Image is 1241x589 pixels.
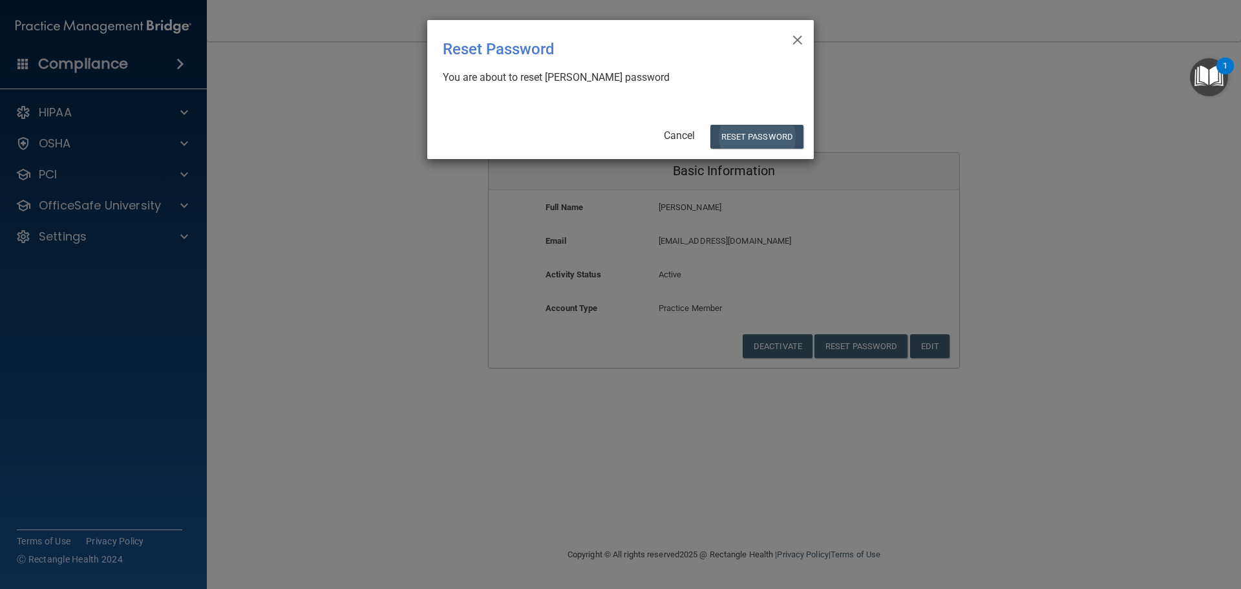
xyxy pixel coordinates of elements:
[664,129,695,142] a: Cancel
[1190,58,1228,96] button: Open Resource Center, 1 new notification
[792,25,803,51] span: ×
[1017,497,1225,549] iframe: Drift Widget Chat Controller
[1223,66,1227,83] div: 1
[443,30,745,68] div: Reset Password
[443,70,788,85] div: You are about to reset [PERSON_NAME] password
[710,125,803,149] button: Reset Password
